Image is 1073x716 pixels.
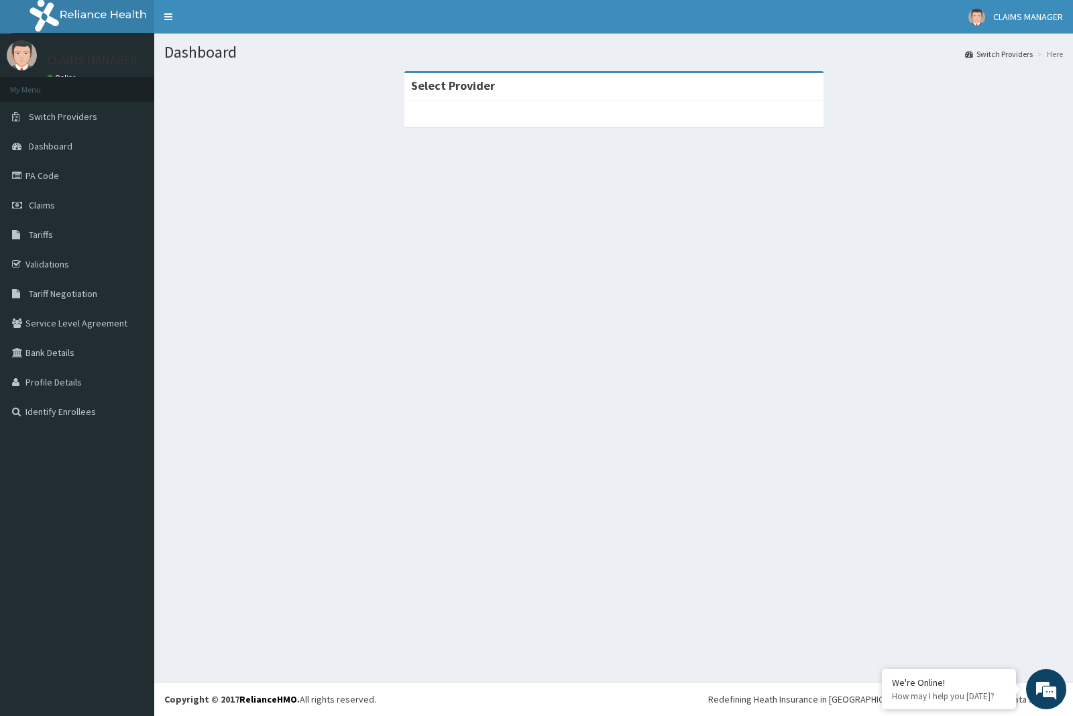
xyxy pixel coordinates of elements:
div: We're Online! [892,676,1006,689]
li: Here [1034,48,1063,60]
h1: Dashboard [164,44,1063,61]
img: User Image [7,40,37,70]
strong: Select Provider [411,78,495,93]
span: Tariff Negotiation [29,288,97,300]
span: Tariffs [29,229,53,241]
span: Dashboard [29,140,72,152]
footer: All rights reserved. [154,682,1073,716]
span: Claims [29,199,55,211]
a: Switch Providers [965,48,1033,60]
a: RelianceHMO [239,693,297,705]
a: Online [47,73,79,82]
span: Switch Providers [29,111,97,123]
strong: Copyright © 2017 . [164,693,300,705]
p: How may I help you today? [892,691,1006,702]
div: Redefining Heath Insurance in [GEOGRAPHIC_DATA] using Telemedicine and Data Science! [708,693,1063,706]
span: CLAIMS MANAGER [993,11,1063,23]
img: User Image [968,9,985,25]
p: CLAIMS MANAGER [47,54,137,66]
